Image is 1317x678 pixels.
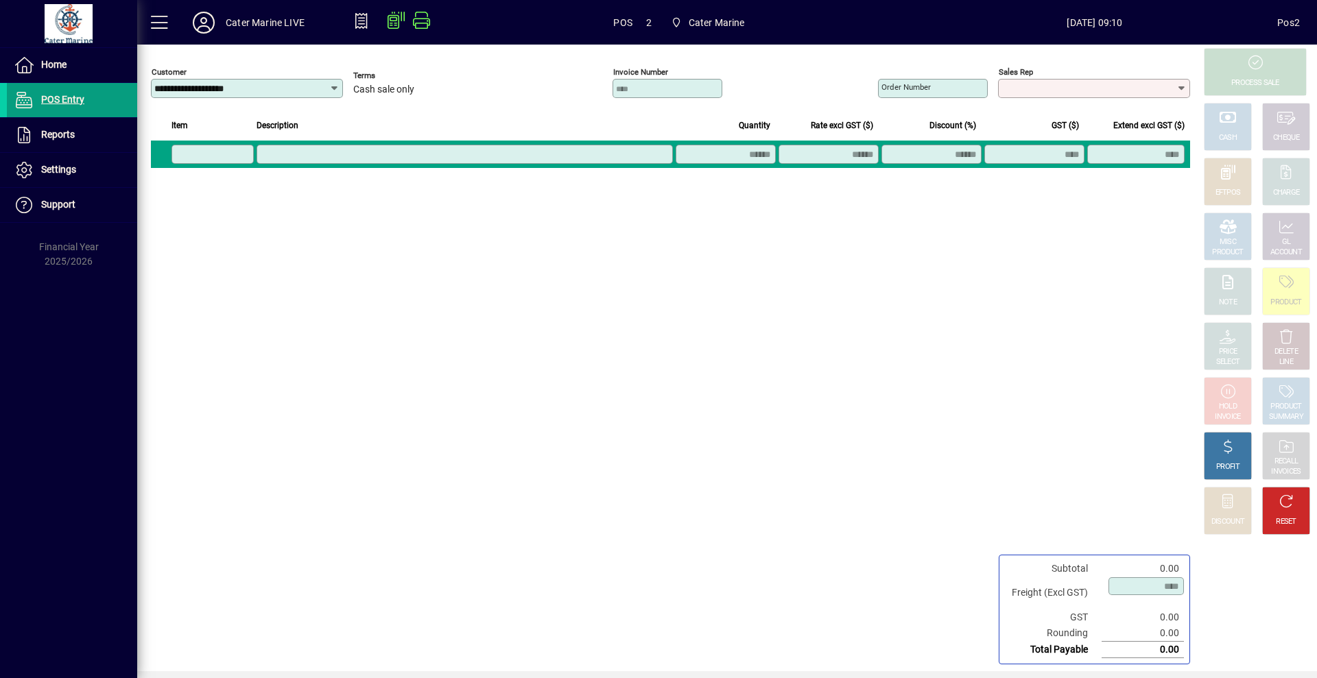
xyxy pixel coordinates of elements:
td: 0.00 [1102,561,1184,577]
div: Pos2 [1277,12,1300,34]
span: Settings [41,164,76,175]
td: 0.00 [1102,642,1184,658]
span: Terms [353,71,436,80]
span: Quantity [739,118,770,133]
mat-label: Order number [881,82,931,92]
div: CASH [1219,133,1237,143]
div: RECALL [1274,457,1298,467]
span: Discount (%) [929,118,976,133]
td: 0.00 [1102,625,1184,642]
div: PRICE [1219,347,1237,357]
td: Rounding [1005,625,1102,642]
a: Settings [7,153,137,187]
div: SUMMARY [1269,412,1303,422]
div: INVOICES [1271,467,1301,477]
span: 2 [646,12,652,34]
span: Home [41,59,67,70]
div: DELETE [1274,347,1298,357]
div: PRODUCT [1212,247,1243,258]
span: Cater Marine [665,10,750,35]
div: PROCESS SALE [1231,78,1279,88]
a: Support [7,188,137,222]
span: Description [257,118,298,133]
td: Total Payable [1005,642,1102,658]
div: EFTPOS [1215,188,1241,198]
div: PRODUCT [1270,402,1301,412]
span: Support [41,199,75,210]
div: LINE [1279,357,1293,367]
span: Rate excl GST ($) [811,118,873,133]
span: [DATE] 09:10 [912,12,1278,34]
span: Reports [41,129,75,140]
a: Home [7,48,137,82]
span: GST ($) [1052,118,1079,133]
div: RESET [1276,517,1296,527]
div: PROFIT [1216,462,1239,472]
span: POS Entry [41,94,84,105]
div: NOTE [1219,298,1237,308]
div: PRODUCT [1270,298,1301,308]
div: CHEQUE [1273,133,1299,143]
mat-label: Sales rep [999,67,1033,77]
div: INVOICE [1215,412,1240,422]
div: Cater Marine LIVE [226,12,305,34]
button: Profile [182,10,226,35]
div: HOLD [1219,402,1237,412]
div: MISC [1220,237,1236,247]
mat-label: Invoice number [613,67,668,77]
div: SELECT [1216,357,1240,367]
span: POS [613,12,632,34]
span: Cash sale only [353,84,414,95]
div: ACCOUNT [1270,247,1302,258]
div: GL [1282,237,1291,247]
td: Subtotal [1005,561,1102,577]
span: Cater Marine [689,12,745,34]
td: Freight (Excl GST) [1005,577,1102,609]
mat-label: Customer [152,67,187,77]
td: 0.00 [1102,609,1184,625]
span: Extend excl GST ($) [1113,118,1185,133]
a: Reports [7,118,137,152]
div: CHARGE [1273,188,1300,198]
td: GST [1005,609,1102,625]
span: Item [171,118,188,133]
div: DISCOUNT [1211,517,1244,527]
